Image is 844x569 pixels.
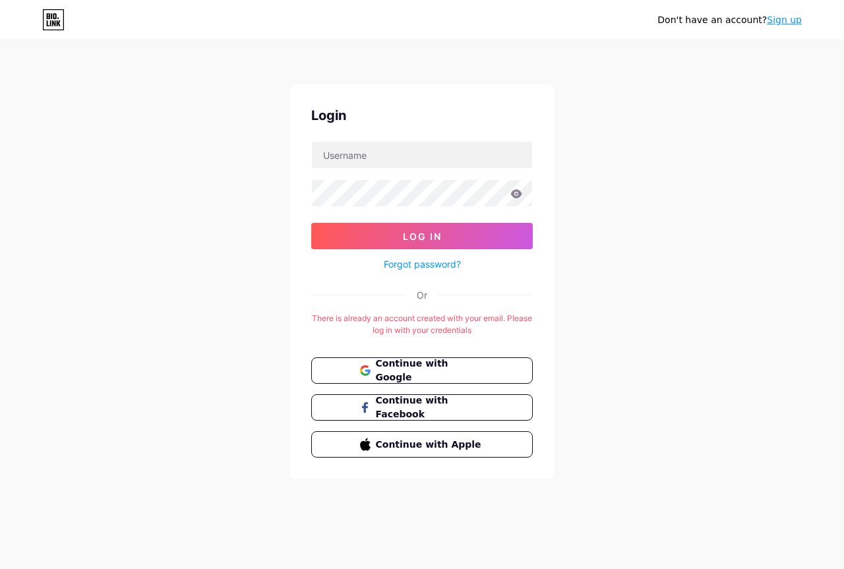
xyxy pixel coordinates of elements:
span: Continue with Apple [376,438,485,452]
button: Continue with Google [311,357,533,384]
div: Or [417,288,427,302]
span: Continue with Google [376,357,485,384]
button: Continue with Facebook [311,394,533,421]
div: There is already an account created with your email. Please log in with your credentials [311,313,533,336]
span: Log In [403,231,442,242]
div: Login [311,105,533,125]
a: Sign up [767,15,802,25]
button: Continue with Apple [311,431,533,458]
span: Continue with Facebook [376,394,485,421]
div: Don't have an account? [657,13,802,27]
input: Username [312,142,532,168]
button: Log In [311,223,533,249]
a: Forgot password? [384,257,461,271]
